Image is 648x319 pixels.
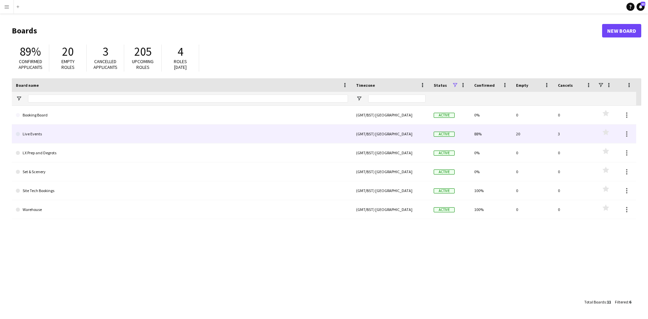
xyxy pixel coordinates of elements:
[19,58,43,70] span: Confirmed applicants
[512,125,554,143] div: 20
[470,106,512,124] div: 0%
[368,95,426,103] input: Timezone Filter Input
[584,299,606,304] span: Total Boards
[16,162,348,181] a: Set & Scenery
[103,44,108,59] span: 3
[470,143,512,162] div: 0%
[641,2,645,6] span: 13
[434,207,455,212] span: Active
[554,181,596,200] div: 0
[352,181,430,200] div: (GMT/BST) [GEOGRAPHIC_DATA]
[558,83,573,88] span: Cancels
[434,132,455,137] span: Active
[434,83,447,88] span: Status
[470,200,512,219] div: 100%
[134,44,152,59] span: 205
[470,125,512,143] div: 88%
[20,44,41,59] span: 89%
[16,96,22,102] button: Open Filter Menu
[356,83,375,88] span: Timezone
[470,162,512,181] div: 0%
[516,83,528,88] span: Empty
[512,181,554,200] div: 0
[512,106,554,124] div: 0
[554,125,596,143] div: 3
[607,299,611,304] span: 11
[174,58,187,70] span: Roles [DATE]
[61,58,75,70] span: Empty roles
[16,143,348,162] a: LX Prep and Degrots
[16,106,348,125] a: Booking Board
[434,169,455,175] span: Active
[512,162,554,181] div: 0
[132,58,154,70] span: Upcoming roles
[637,3,645,11] a: 13
[512,200,554,219] div: 0
[16,181,348,200] a: Site Tech Bookings
[16,125,348,143] a: Live Events
[12,26,602,36] h1: Boards
[554,200,596,219] div: 0
[16,200,348,219] a: Warehouse
[554,106,596,124] div: 0
[629,299,631,304] span: 6
[16,83,39,88] span: Board name
[352,106,430,124] div: (GMT/BST) [GEOGRAPHIC_DATA]
[352,162,430,181] div: (GMT/BST) [GEOGRAPHIC_DATA]
[93,58,117,70] span: Cancelled applicants
[352,143,430,162] div: (GMT/BST) [GEOGRAPHIC_DATA]
[615,299,628,304] span: Filtered
[356,96,362,102] button: Open Filter Menu
[352,125,430,143] div: (GMT/BST) [GEOGRAPHIC_DATA]
[512,143,554,162] div: 0
[434,151,455,156] span: Active
[554,162,596,181] div: 0
[434,113,455,118] span: Active
[554,143,596,162] div: 0
[352,200,430,219] div: (GMT/BST) [GEOGRAPHIC_DATA]
[470,181,512,200] div: 100%
[62,44,74,59] span: 20
[28,95,348,103] input: Board name Filter Input
[615,295,631,309] div: :
[584,295,611,309] div: :
[434,188,455,193] span: Active
[602,24,641,37] a: New Board
[474,83,495,88] span: Confirmed
[178,44,183,59] span: 4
